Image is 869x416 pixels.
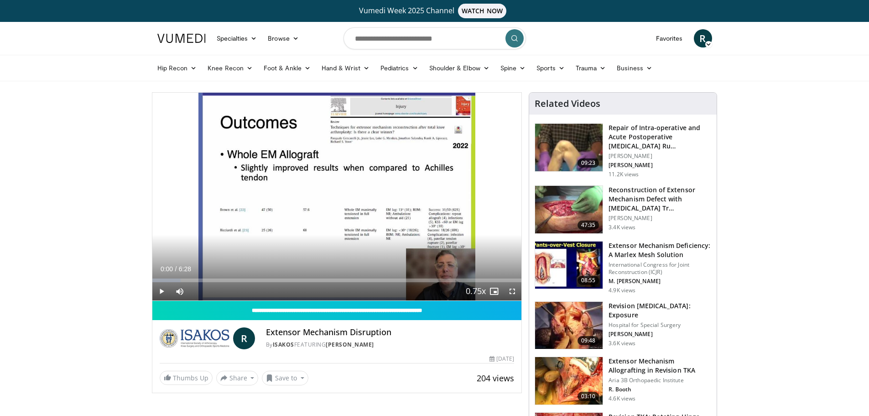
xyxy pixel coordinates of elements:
[152,282,171,300] button: Play
[152,59,203,77] a: Hip Recon
[609,321,711,329] p: Hospital for Special Surgery
[535,357,603,405] img: 77143_0000_3.png.150x105_q85_crop-smart_upscale.jpg
[343,27,526,49] input: Search topics, interventions
[211,29,263,47] a: Specialties
[609,224,635,231] p: 3.4K views
[609,340,635,347] p: 3.6K views
[161,265,173,273] span: 0:00
[157,34,206,43] img: VuMedi Logo
[233,327,255,349] a: R
[316,59,375,77] a: Hand & Wrist
[609,287,635,294] p: 4.9K views
[578,392,599,401] span: 03:10
[489,355,514,363] div: [DATE]
[609,331,711,338] p: [PERSON_NAME]
[152,279,522,282] div: Progress Bar
[535,185,711,234] a: 47:35 Reconstruction of Extensor Mechanism Defect with [MEDICAL_DATA] Tr… [PERSON_NAME] 3.4K views
[609,162,711,169] p: [PERSON_NAME]
[152,93,522,301] video-js: Video Player
[578,276,599,285] span: 08:55
[609,386,711,393] p: R. Booth
[258,59,316,77] a: Foot & Ankle
[179,265,191,273] span: 6:28
[375,59,424,77] a: Pediatrics
[570,59,612,77] a: Trauma
[609,123,711,151] h3: Repair of Intra-operative and Acute Postoperative [MEDICAL_DATA] Ru…
[159,4,711,18] a: Vumedi Week 2025 ChannelWATCH NOW
[650,29,688,47] a: Favorites
[262,371,308,385] button: Save to
[609,153,711,160] p: [PERSON_NAME]
[535,186,603,233] img: 8cd9e55f-800b-4d76-8c57-b8de3b6fffe7.150x105_q85_crop-smart_upscale.jpg
[262,29,304,47] a: Browse
[485,282,503,300] button: Enable picture-in-picture mode
[495,59,531,77] a: Spine
[467,282,485,300] button: Playback Rate
[578,336,599,345] span: 09:48
[160,327,229,349] img: ISAKOS
[535,242,603,289] img: eba9dcd1-91c0-4fe7-8e9d-3e6752fce35c.150x105_q85_crop-smart_upscale.jpg
[175,265,177,273] span: /
[477,373,514,384] span: 204 views
[611,59,658,77] a: Business
[609,377,711,384] p: Aria 3B Orthopaedic Institute
[578,221,599,230] span: 47:35
[535,241,711,294] a: 08:55 Extensor Mechanism Deficiency: A Marlex Mesh Solution International Congress for Joint Reco...
[458,4,506,18] span: WATCH NOW
[266,341,514,349] div: By FEATURING
[160,371,213,385] a: Thumbs Up
[535,124,603,171] img: 150145_0000_1.png.150x105_q85_crop-smart_upscale.jpg
[609,215,711,222] p: [PERSON_NAME]
[535,357,711,405] a: 03:10 Extensor Mechanism Allografting in Revision TKA Aria 3B Orthopaedic Institute R. Booth 4.6K...
[202,59,258,77] a: Knee Recon
[535,302,603,349] img: 01949379-fd6a-4e7a-9c72-3c7e5cc110f0.150x105_q85_crop-smart_upscale.jpg
[535,123,711,178] a: 09:23 Repair of Intra-operative and Acute Postoperative [MEDICAL_DATA] Ru… [PERSON_NAME] [PERSON_...
[609,395,635,402] p: 4.6K views
[266,327,514,337] h4: Extensor Mechanism Disruption
[609,261,711,276] p: International Congress for Joint Reconstruction (ICJR)
[171,282,189,300] button: Mute
[535,98,600,109] h4: Related Videos
[531,59,570,77] a: Sports
[609,278,711,285] p: M. [PERSON_NAME]
[694,29,712,47] a: R
[609,301,711,320] h3: Revision [MEDICAL_DATA]: Exposure
[216,371,259,385] button: Share
[326,341,374,348] a: [PERSON_NAME]
[273,341,294,348] a: ISAKOS
[535,301,711,350] a: 09:48 Revision [MEDICAL_DATA]: Exposure Hospital for Special Surgery [PERSON_NAME] 3.6K views
[609,241,711,259] h3: Extensor Mechanism Deficiency: A Marlex Mesh Solution
[503,282,521,300] button: Fullscreen
[609,171,639,178] p: 11.2K views
[578,158,599,168] span: 09:23
[609,357,711,375] h3: Extensor Mechanism Allografting in Revision TKA
[424,59,495,77] a: Shoulder & Elbow
[609,185,711,213] h3: Reconstruction of Extensor Mechanism Defect with [MEDICAL_DATA] Tr…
